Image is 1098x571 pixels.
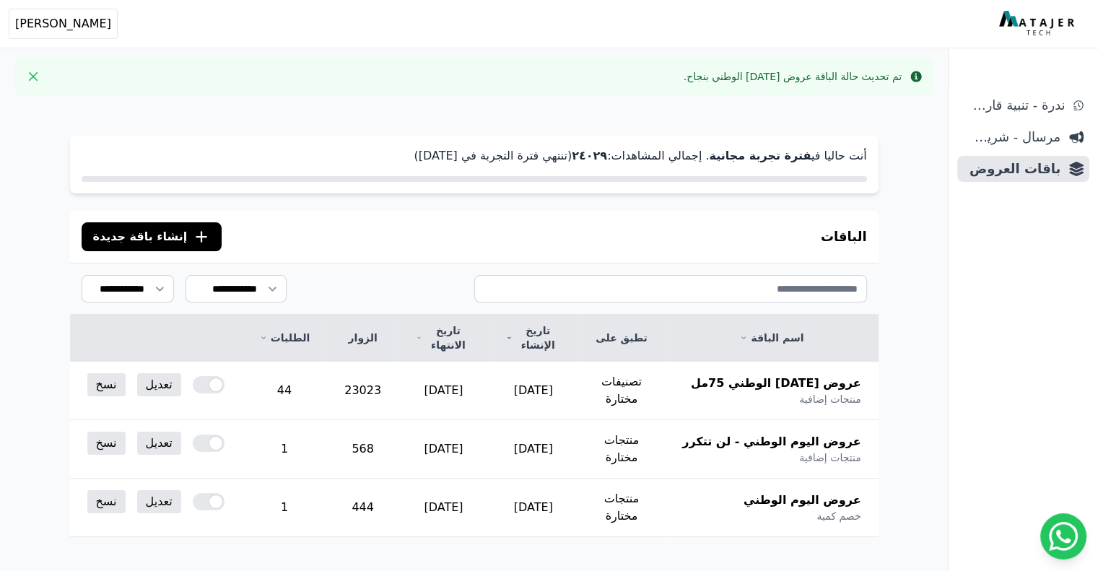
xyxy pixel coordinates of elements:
[242,479,327,537] td: 1
[93,228,188,245] span: إنشاء باقة جديدة
[87,490,126,513] a: نسخ
[489,420,578,479] td: [DATE]
[137,490,181,513] a: تعديل
[578,479,665,537] td: منتجات مختارة
[963,95,1065,115] span: ندرة - تنبية قارب علي النفاذ
[259,331,310,345] a: الطلبات
[82,222,222,251] button: إنشاء باقة جديدة
[327,420,398,479] td: 568
[242,420,327,479] td: 1
[578,420,665,479] td: منتجات مختارة
[684,69,902,84] div: تم تحديث حالة الباقة عروض [DATE] الوطني بنجاح.
[327,362,398,420] td: 23023
[82,147,867,165] p: أنت حاليا في . إجمالي المشاهدات: (تنتهي فترة التجربة في [DATE])
[22,65,45,88] button: Close
[691,375,861,392] span: عروض [DATE] الوطني 75مل
[416,323,471,352] a: تاريخ الانتهاء
[327,479,398,537] td: 444
[87,432,126,455] a: نسخ
[506,323,561,352] a: تاريخ الإنشاء
[489,479,578,537] td: [DATE]
[963,159,1060,179] span: باقات العروض
[137,432,181,455] a: تعديل
[799,450,860,465] span: منتجات إضافية
[816,509,860,523] span: خصم كمية
[578,362,665,420] td: تصنيفات مختارة
[799,392,860,406] span: منتجات إضافية
[9,9,118,39] button: [PERSON_NAME]
[489,362,578,420] td: [DATE]
[999,11,1078,37] img: MatajerTech Logo
[242,362,327,420] td: 44
[398,420,489,479] td: [DATE]
[327,315,398,362] th: الزوار
[398,362,489,420] td: [DATE]
[15,15,111,32] span: [PERSON_NAME]
[398,479,489,537] td: [DATE]
[821,227,867,247] h3: الباقات
[578,315,665,362] th: تطبق على
[682,331,860,345] a: اسم الباقة
[744,492,861,509] span: عروض اليوم الوطني
[963,127,1060,147] span: مرسال - شريط دعاية
[709,149,811,162] strong: فترة تجربة مجانية
[87,373,126,396] a: نسخ
[682,433,860,450] span: عروض اليوم الوطني - لن تتكرر
[137,373,181,396] a: تعديل
[572,149,607,162] strong: ٢٤۰٢٩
